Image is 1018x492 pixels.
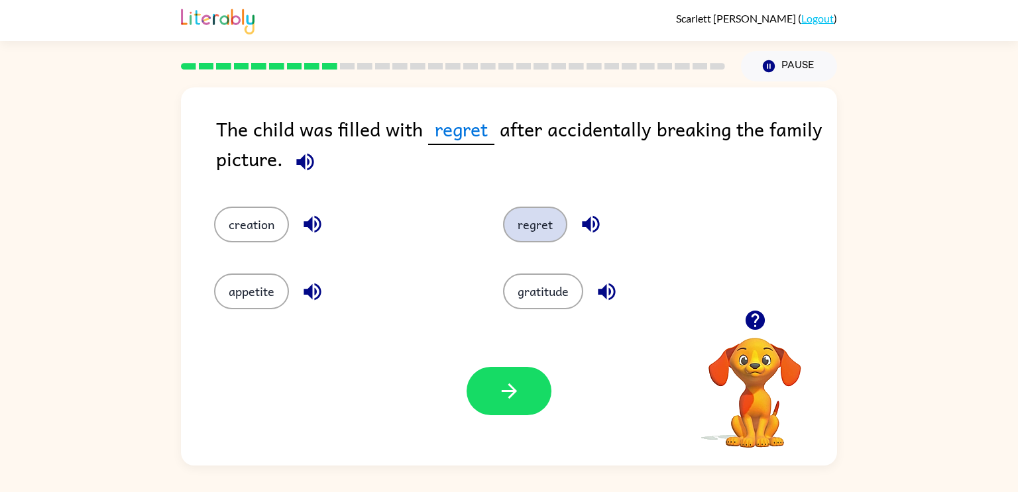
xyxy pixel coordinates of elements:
img: Literably [181,5,254,34]
button: regret [503,207,567,242]
span: regret [428,114,494,145]
div: ( ) [676,12,837,25]
video: Your browser must support playing .mp4 files to use Literably. Please try using another browser. [689,317,821,450]
button: gratitude [503,273,583,309]
a: Logout [801,12,834,25]
button: Pause [741,51,837,81]
button: creation [214,207,289,242]
span: Scarlett [PERSON_NAME] [676,12,798,25]
button: appetite [214,273,289,309]
div: The child was filled with after accidentally breaking the family picture. [216,114,837,180]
